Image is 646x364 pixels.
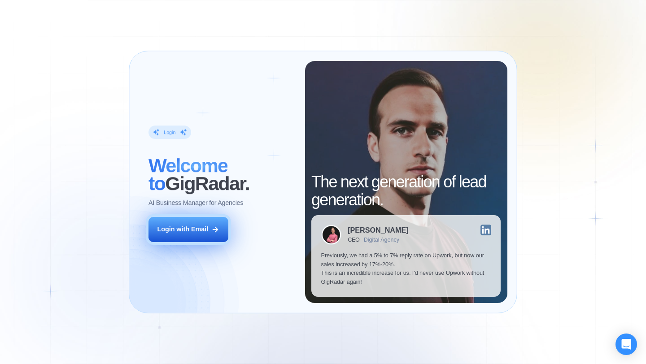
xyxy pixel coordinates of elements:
[157,225,208,234] div: Login with Email
[348,226,408,234] div: [PERSON_NAME]
[148,199,243,208] p: AI Business Manager for Agencies
[164,129,175,135] div: Login
[148,217,228,242] button: Login with Email
[148,157,295,192] h2: ‍ GigRadar.
[364,237,399,243] div: Digital Agency
[148,155,227,194] span: Welcome to
[311,173,501,208] h2: The next generation of lead generation.
[321,251,491,287] p: Previously, we had a 5% to 7% reply rate on Upwork, but now our sales increased by 17%-20%. This ...
[615,334,637,355] div: Open Intercom Messenger
[348,237,360,243] div: CEO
